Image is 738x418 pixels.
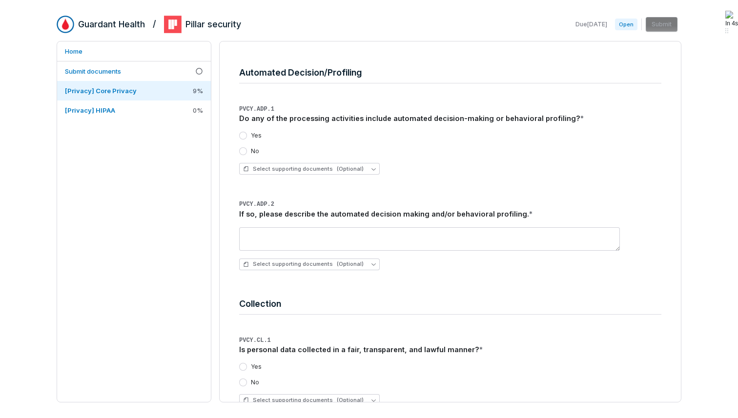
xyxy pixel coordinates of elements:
[615,19,637,30] span: Open
[251,147,259,155] label: No
[193,106,203,115] span: 0 %
[78,18,145,31] h2: Guardant Health
[185,18,241,31] h2: Pillar security
[57,61,211,81] a: Submit documents
[193,86,203,95] span: 9 %
[239,66,661,79] h4: Automated Decision/Profiling
[239,298,661,310] h4: Collection
[239,201,274,208] span: PVCY.ADP.2
[239,209,661,219] div: If so, please describe the automated decision making and/or behavioral profiling.
[65,87,137,95] span: [Privacy] Core Privacy
[337,165,364,173] span: (Optional)
[65,106,115,114] span: [Privacy] HIPAA
[337,260,364,268] span: (Optional)
[243,397,364,404] span: Select supporting documents
[337,397,364,404] span: (Optional)
[575,20,607,28] span: Due [DATE]
[725,11,733,19] img: logo
[251,363,262,371] label: Yes
[239,113,661,124] div: Do any of the processing activities include automated decision-making or behavioral profiling?
[57,41,211,61] a: Home
[57,81,211,100] a: [Privacy] Core Privacy9%
[57,100,211,120] a: [Privacy] HIPAA0%
[239,106,274,113] span: PVCY.ADP.1
[725,19,738,28] div: In 4s
[251,378,259,386] label: No
[153,16,156,30] h2: /
[243,165,364,173] span: Select supporting documents
[243,260,364,268] span: Select supporting documents
[251,132,262,139] label: Yes
[65,67,121,75] span: Submit documents
[239,344,661,355] div: Is personal data collected in a fair, transparent, and lawful manner?
[239,337,271,344] span: PVCY.CL.1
